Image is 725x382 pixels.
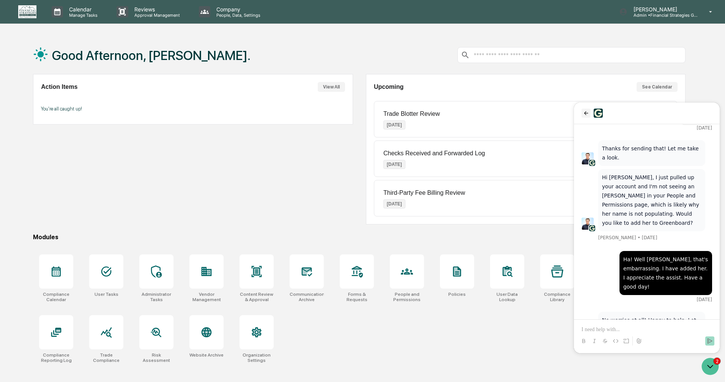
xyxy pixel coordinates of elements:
[89,352,123,363] div: Trade Compliance
[383,199,405,208] p: [DATE]
[383,160,405,169] p: [DATE]
[210,13,264,18] p: People, Data, Settings
[128,13,184,18] p: Approval Management
[383,120,405,129] p: [DATE]
[189,352,224,358] div: Website Archive
[383,150,485,157] p: Checks Received and Forwarded Log
[41,84,77,90] h2: Action Items
[128,6,184,13] p: Reviews
[240,292,274,302] div: Content Review & Approval
[39,352,73,363] div: Compliance Reporting Log
[290,292,324,302] div: Communications Archive
[490,292,524,302] div: User Data Lookup
[627,6,698,13] p: [PERSON_NAME]
[189,292,224,302] div: Vendor Management
[390,292,424,302] div: People and Permissions
[318,82,345,92] button: View All
[340,292,374,302] div: Forms & Requests
[448,292,466,297] div: Policies
[540,292,574,302] div: Compliance Library
[701,357,721,377] iframe: Open customer support
[33,234,686,241] div: Modules
[41,106,345,112] p: You're all caught up!
[383,110,440,117] p: Trade Blotter Review
[210,6,264,13] p: Company
[95,292,118,297] div: User Tasks
[52,48,251,63] h1: Good Afternoon, [PERSON_NAME].
[374,84,403,90] h2: Upcoming
[18,5,36,18] img: logo
[637,82,678,92] button: See Calendar
[139,352,173,363] div: Risk Assessment
[574,103,720,353] iframe: Customer support window
[139,292,173,302] div: Administrator Tasks
[627,13,698,18] p: Admin • Financial Strategies Group (FSG)
[383,189,465,196] p: Third-Party Fee Billing Review
[39,292,73,302] div: Compliance Calendar
[63,6,101,13] p: Calendar
[63,13,101,18] p: Manage Tasks
[240,352,274,363] div: Organization Settings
